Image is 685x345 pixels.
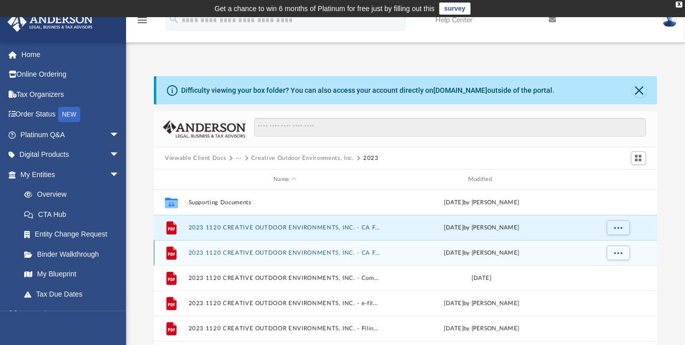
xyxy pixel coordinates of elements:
div: Get a chance to win 6 months of Platinum for free just by filling out this [214,3,435,15]
img: User Pic [662,13,677,27]
div: NEW [58,107,80,122]
a: CTA Hub [14,204,135,224]
div: [DATE] by [PERSON_NAME] [385,249,578,258]
a: Order StatusNEW [7,104,135,125]
div: [DATE] by [PERSON_NAME] [385,223,578,233]
button: 2023 1120 CREATIVE OUTDOOR ENVIRONMENTS, INC. - CA Form 100-ES Estimated Tax Payment.pdf [189,224,381,231]
a: Online Ordering [7,65,135,85]
a: Platinum Q&Aarrow_drop_down [7,125,135,145]
i: menu [136,14,148,26]
div: id [583,175,653,184]
a: Entity Change Request [14,224,135,245]
button: Supporting Documents [189,199,381,206]
a: [DOMAIN_NAME] [433,86,487,94]
a: My Blueprint [14,264,130,284]
a: Tax Due Dates [14,284,135,304]
button: 2023 1120 CREATIVE OUTDOOR ENVIRONMENTS, INC. - Completed Copy.pdf [189,275,381,281]
a: survey [439,3,471,15]
button: ··· [236,154,242,163]
span: arrow_drop_down [109,304,130,325]
a: Digital Productsarrow_drop_down [7,145,135,165]
div: Name [188,175,381,184]
a: menu [136,19,148,26]
div: [DATE] by [PERSON_NAME] [385,299,578,308]
a: Tax Organizers [7,84,135,104]
button: Viewable Client Docs [165,154,226,163]
button: 2023 1120 CREATIVE OUTDOOR ENVIRONMENTS, INC. - CA FTB 3586 Payment Voucher.pdf [189,250,381,256]
button: Switch to Grid View [631,151,646,165]
button: Creative Outdoor Environments, Inc. [251,154,354,163]
div: Difficulty viewing your box folder? You can also access your account directly on outside of the p... [181,85,554,96]
button: 2023 1120 CREATIVE OUTDOOR ENVIRONMENTS, INC. - Filing Instructions.pdf [189,325,381,332]
div: close [676,2,682,8]
a: My Anderson Teamarrow_drop_down [7,304,130,324]
div: id [158,175,184,184]
a: Overview [14,185,135,205]
a: Home [7,44,135,65]
i: search [168,14,180,25]
div: [DATE] [385,274,578,283]
span: arrow_drop_down [109,164,130,185]
div: [DATE] by [PERSON_NAME] [385,198,578,207]
span: arrow_drop_down [109,125,130,145]
button: 2023 [363,154,379,163]
img: Anderson Advisors Platinum Portal [5,12,96,32]
button: More options [607,246,630,261]
div: Modified [385,175,578,184]
div: [DATE] by [PERSON_NAME] [385,324,578,333]
a: Binder Walkthrough [14,244,135,264]
input: Search files and folders [254,118,646,137]
button: More options [607,220,630,236]
span: arrow_drop_down [109,145,130,165]
button: 2023 1120 CREATIVE OUTDOOR ENVIRONMENTS, INC. - e-file authorization - please sign.pdf [189,300,381,307]
button: Close [633,83,647,97]
a: My Entitiesarrow_drop_down [7,164,135,185]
